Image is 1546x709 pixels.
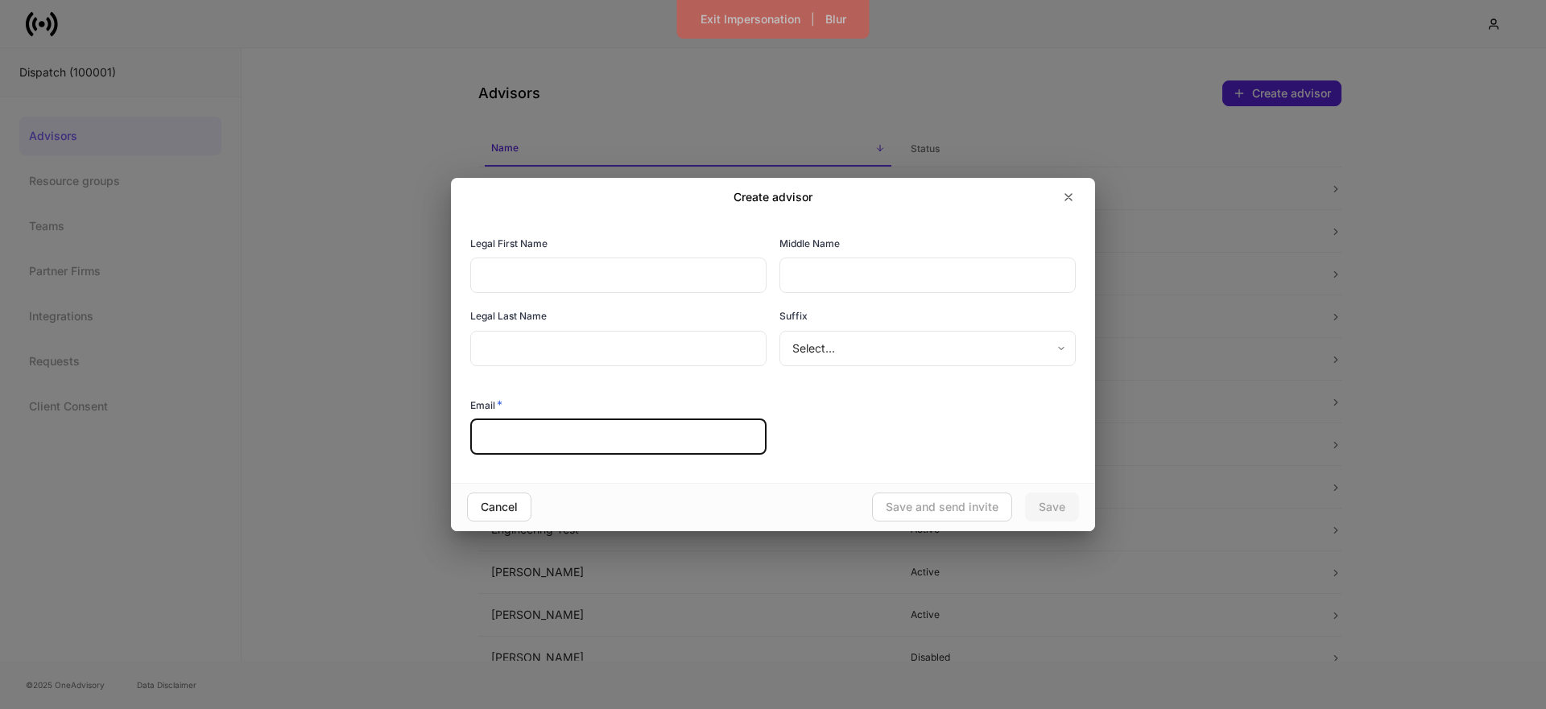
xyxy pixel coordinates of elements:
[470,308,547,324] h6: Legal Last Name
[779,236,840,251] h6: Middle Name
[825,14,846,25] div: Blur
[734,189,812,205] h2: Create advisor
[779,308,808,324] h6: Suffix
[701,14,800,25] div: Exit Impersonation
[470,236,548,251] h6: Legal First Name
[470,397,502,413] h6: Email
[481,501,518,513] div: Cancel
[467,493,531,521] button: Cancel
[779,331,1075,366] div: Select...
